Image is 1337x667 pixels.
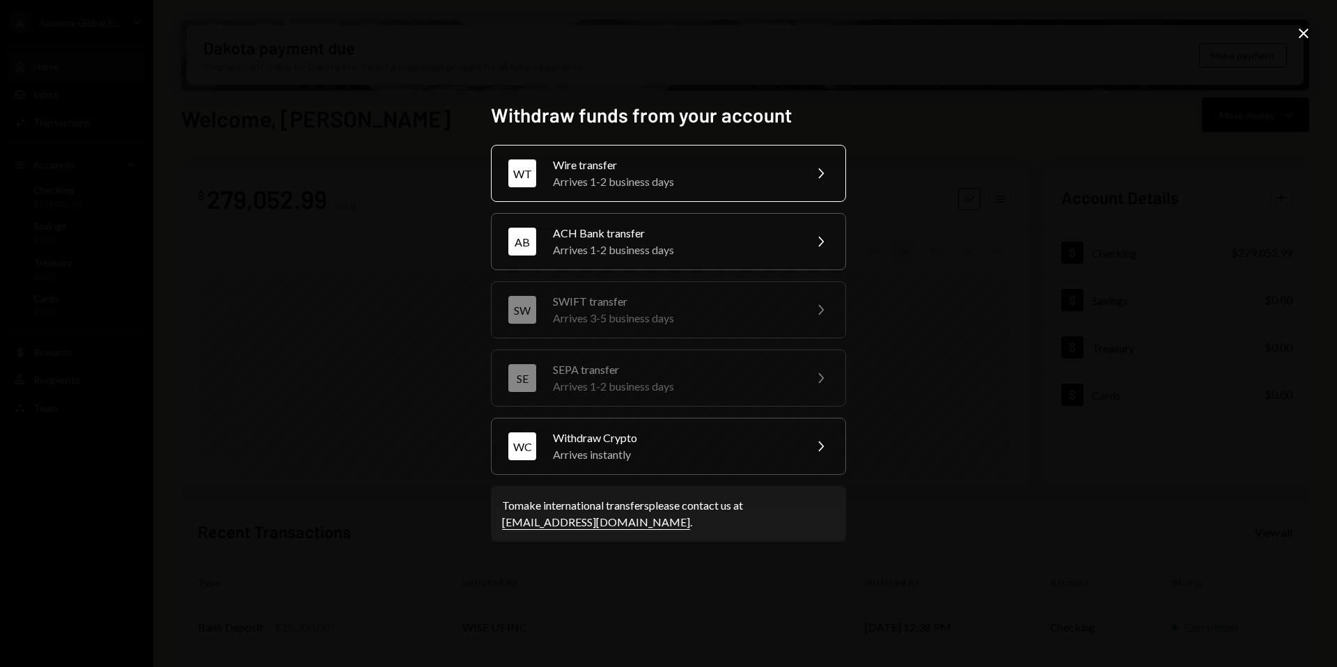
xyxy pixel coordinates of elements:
div: SE [508,364,536,392]
div: Arrives 1-2 business days [553,378,795,395]
div: Arrives 1-2 business days [553,173,795,190]
div: To make international transfers please contact us at . [502,497,835,531]
div: Arrives instantly [553,446,795,463]
div: SWIFT transfer [553,293,795,310]
div: SW [508,296,536,324]
div: AB [508,228,536,256]
div: Arrives 3-5 business days [553,310,795,327]
div: WT [508,159,536,187]
div: SEPA transfer [553,361,795,378]
div: Withdraw Crypto [553,430,795,446]
div: ACH Bank transfer [553,225,795,242]
div: Wire transfer [553,157,795,173]
div: WC [508,432,536,460]
h2: Withdraw funds from your account [491,102,846,129]
button: ABACH Bank transferArrives 1-2 business days [491,213,846,270]
button: WCWithdraw CryptoArrives instantly [491,418,846,475]
div: Arrives 1-2 business days [553,242,795,258]
a: [EMAIL_ADDRESS][DOMAIN_NAME] [502,515,690,530]
button: SESEPA transferArrives 1-2 business days [491,350,846,407]
button: WTWire transferArrives 1-2 business days [491,145,846,202]
button: SWSWIFT transferArrives 3-5 business days [491,281,846,338]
